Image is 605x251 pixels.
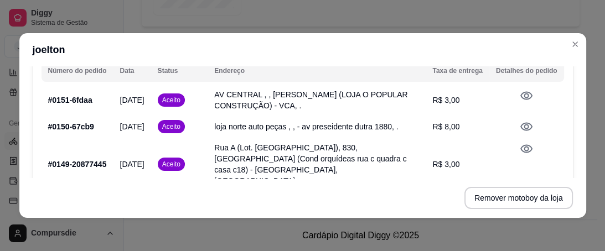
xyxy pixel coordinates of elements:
p: [DATE] [120,121,144,132]
p: # 0149-20877445 [48,159,107,170]
header: joelton [19,33,586,66]
span: R$ 3,00 [432,96,459,104]
button: Remover motoboy da loja [464,187,573,209]
span: Rua A (Lot. [GEOGRAPHIC_DATA]), 830, [GEOGRAPHIC_DATA] (Cond orquídeas rua c quadra c casa c18) -... [214,143,406,185]
th: Data [113,60,151,82]
p: # 0151-6fdaa [48,95,107,106]
th: Status [151,60,208,82]
span: Aceito [160,122,183,131]
p: # 0150-67cb9 [48,121,107,132]
th: Taxa de entrega [426,60,489,82]
span: Aceito [160,160,183,169]
span: Aceito [160,96,183,104]
span: R$ 3,00 [432,160,459,169]
span: AV CENTRAL , , [PERSON_NAME] (LOJA O POPULAR CONSTRUÇÃO) - VCA, . [214,90,407,110]
th: Detalhes do pedido [489,60,564,82]
p: [DATE] [120,95,144,106]
span: R$ 8,00 [432,122,459,131]
th: Endereço [208,60,426,82]
span: loja norte auto peças , , - av preseidente dutra 1880, . [214,122,398,131]
p: [DATE] [120,159,144,170]
button: Close [566,35,584,53]
th: Número do pedido [42,60,113,82]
